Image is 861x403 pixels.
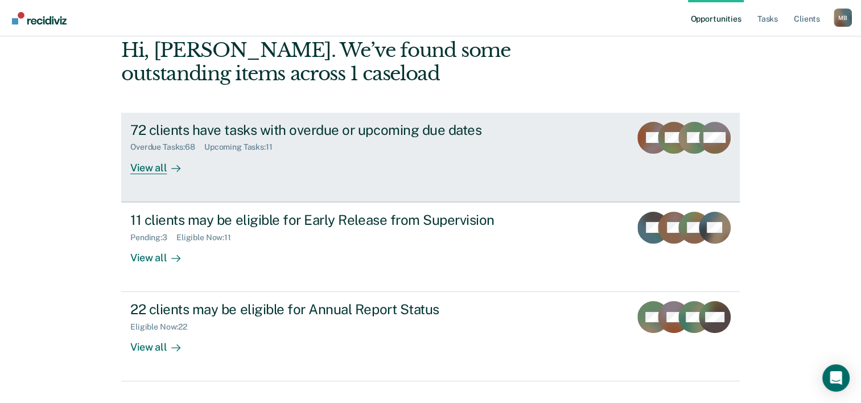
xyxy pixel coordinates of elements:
[130,242,194,264] div: View all
[121,292,740,381] a: 22 clients may be eligible for Annual Report StatusEligible Now:22View all
[834,9,852,27] button: Profile dropdown button
[130,212,530,228] div: 11 clients may be eligible for Early Release from Supervision
[121,202,740,292] a: 11 clients may be eligible for Early Release from SupervisionPending:3Eligible Now:11View all
[130,122,530,138] div: 72 clients have tasks with overdue or upcoming due dates
[121,39,616,85] div: Hi, [PERSON_NAME]. We’ve found some outstanding items across 1 caseload
[130,233,176,242] div: Pending : 3
[130,152,194,174] div: View all
[121,113,740,202] a: 72 clients have tasks with overdue or upcoming due datesOverdue Tasks:68Upcoming Tasks:11View all
[176,233,240,242] div: Eligible Now : 11
[822,364,850,392] div: Open Intercom Messenger
[130,142,204,152] div: Overdue Tasks : 68
[204,142,282,152] div: Upcoming Tasks : 11
[130,322,196,332] div: Eligible Now : 22
[12,12,67,24] img: Recidiviz
[834,9,852,27] div: M B
[130,332,194,354] div: View all
[130,301,530,318] div: 22 clients may be eligible for Annual Report Status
